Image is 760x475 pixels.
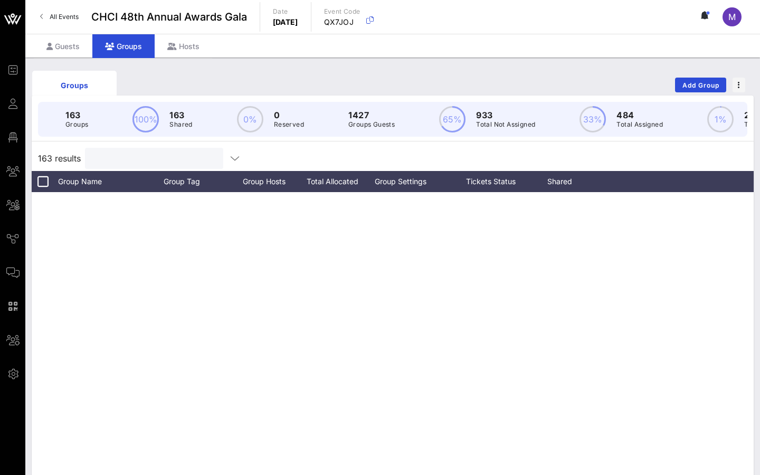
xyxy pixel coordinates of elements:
[476,109,535,121] p: 933
[348,109,395,121] p: 1427
[34,34,92,58] div: Guests
[533,171,596,192] div: Shared
[169,119,192,130] p: Shared
[274,119,304,130] p: Reserved
[348,119,395,130] p: Groups Guests
[273,17,298,27] p: [DATE]
[682,81,720,89] span: Add Group
[728,12,736,22] span: M
[91,9,247,25] span: CHCI 48th Annual Awards Gala
[274,109,304,121] p: 0
[324,6,360,17] p: Event Code
[34,8,85,25] a: All Events
[723,7,742,26] div: M
[375,171,449,192] div: Group Settings
[476,119,535,130] p: Total Not Assigned
[40,80,109,91] div: Groups
[155,34,212,58] div: Hosts
[616,119,663,130] p: Total Assigned
[237,171,301,192] div: Group Hosts
[675,78,726,92] button: Add Group
[301,171,375,192] div: Total Allocated
[65,109,88,121] p: 163
[58,171,164,192] div: Group Name
[164,171,237,192] div: Group Tag
[50,13,79,21] span: All Events
[273,6,298,17] p: Date
[449,171,533,192] div: Tickets Status
[65,119,88,130] p: Groups
[38,152,81,165] span: 163 results
[324,17,360,27] p: QX7JOJ
[616,109,663,121] p: 484
[169,109,192,121] p: 163
[92,34,155,58] div: Groups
